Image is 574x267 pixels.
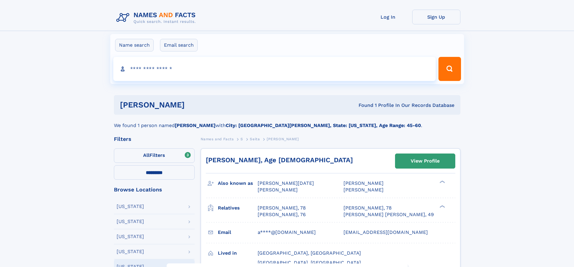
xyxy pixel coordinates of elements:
span: [PERSON_NAME] [258,187,298,193]
b: City: [GEOGRAPHIC_DATA][PERSON_NAME], State: [US_STATE], Age Range: 45-60 [226,123,421,128]
a: [PERSON_NAME], 78 [343,205,392,211]
div: Filters [114,136,195,142]
label: Name search [115,39,154,51]
a: Names and Facts [201,135,234,143]
span: [PERSON_NAME] [343,187,384,193]
a: [PERSON_NAME], 76 [258,211,306,218]
b: [PERSON_NAME] [175,123,215,128]
span: [PERSON_NAME][DATE] [258,180,314,186]
h3: Relatives [218,203,258,213]
div: Browse Locations [114,187,195,192]
a: [PERSON_NAME], 78 [258,205,306,211]
div: [US_STATE] [117,204,144,209]
button: Search Button [438,57,461,81]
a: Sign Up [412,10,460,24]
a: Log In [364,10,412,24]
span: [PERSON_NAME] [343,180,384,186]
div: [US_STATE] [117,219,144,224]
div: ❯ [438,180,445,184]
div: Found 1 Profile In Our Records Database [271,102,454,109]
span: All [143,152,149,158]
span: Seita [250,137,260,141]
span: [EMAIL_ADDRESS][DOMAIN_NAME] [343,229,428,235]
h3: Also known as [218,178,258,188]
h3: Email [218,227,258,238]
div: We found 1 person named with . [114,115,460,129]
a: View Profile [395,154,455,168]
div: [US_STATE] [117,234,144,239]
span: [GEOGRAPHIC_DATA], [GEOGRAPHIC_DATA] [258,250,361,256]
div: View Profile [411,154,440,168]
a: [PERSON_NAME], Age [DEMOGRAPHIC_DATA] [206,156,353,164]
img: Logo Names and Facts [114,10,201,26]
span: [GEOGRAPHIC_DATA], [GEOGRAPHIC_DATA] [258,260,361,265]
label: Email search [160,39,198,51]
div: [US_STATE] [117,249,144,254]
a: S [240,135,243,143]
a: Seita [250,135,260,143]
label: Filters [114,148,195,163]
span: [PERSON_NAME] [267,137,299,141]
span: S [240,137,243,141]
h3: Lived in [218,248,258,258]
div: ❯ [438,204,445,208]
h1: [PERSON_NAME] [120,101,272,109]
input: search input [113,57,436,81]
a: [PERSON_NAME] [PERSON_NAME], 49 [343,211,434,218]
